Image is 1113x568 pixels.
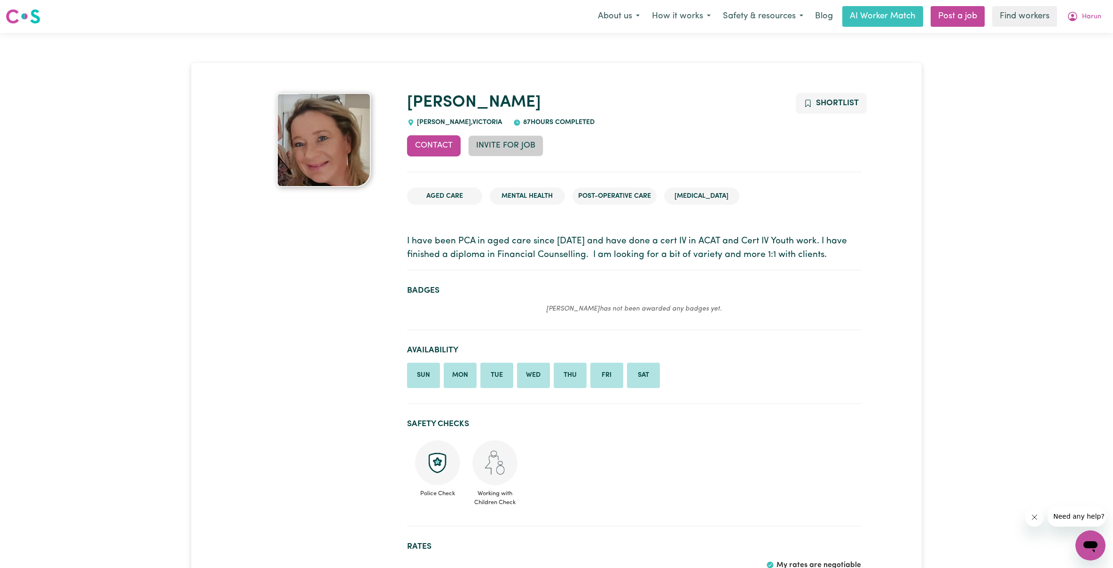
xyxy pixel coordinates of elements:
a: Find workers [992,6,1057,27]
span: Shortlist [816,99,859,107]
img: Police check [415,440,460,485]
li: [MEDICAL_DATA] [664,187,739,205]
iframe: Button to launch messaging window [1075,530,1105,560]
li: Aged Care [407,187,482,205]
button: How it works [646,7,717,26]
iframe: Message from company [1048,506,1105,527]
span: Working with Children Check [472,485,518,507]
li: Available on Wednesday [517,363,550,388]
a: AI Worker Match [842,6,923,27]
a: Jennifer's profile picture' [252,93,396,187]
h2: Safety Checks [407,419,861,429]
h2: Rates [407,542,861,552]
span: Police Check [415,485,461,498]
li: Available on Thursday [554,363,587,388]
img: Jennifer [277,93,371,187]
a: Careseekers logo [6,6,40,27]
img: Working with children check [472,440,517,485]
li: Post-operative care [572,187,657,205]
li: Available on Friday [590,363,623,388]
span: 87 hours completed [521,119,595,126]
li: Available on Monday [444,363,477,388]
span: Harun [1082,12,1101,22]
img: Careseekers logo [6,8,40,25]
a: Post a job [931,6,985,27]
a: [PERSON_NAME] [407,94,541,111]
li: Mental Health [490,187,565,205]
em: [PERSON_NAME] has not been awarded any badges yet. [546,305,722,312]
li: Available on Tuesday [480,363,513,388]
a: Blog [809,6,839,27]
button: Safety & resources [717,7,809,26]
button: Contact [407,135,461,156]
button: My Account [1061,7,1107,26]
button: Invite for Job [468,135,543,156]
h2: Badges [407,286,861,296]
span: [PERSON_NAME] , Victoria [415,119,502,126]
li: Available on Saturday [627,363,660,388]
p: I have been PCA in aged care since [DATE] and have done a cert IV in ACAT and Cert IV Youth work.... [407,235,861,262]
button: Add to shortlist [796,93,867,114]
iframe: Close message [1025,508,1044,527]
li: Available on Sunday [407,363,440,388]
h2: Availability [407,345,861,355]
button: About us [592,7,646,26]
